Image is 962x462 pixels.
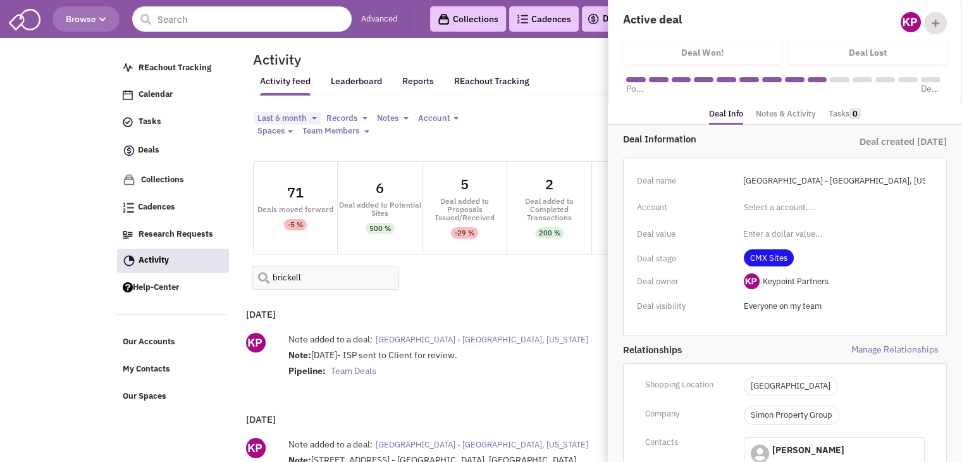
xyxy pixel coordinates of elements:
[9,6,40,30] img: SmartAdmin
[430,6,506,32] a: Collections
[123,255,135,266] img: Activity.png
[376,181,384,195] div: 6
[744,406,839,425] p: Simon Property Group
[254,125,297,138] button: Spaces
[681,47,724,58] h4: Deal Won!
[460,177,469,191] div: 5
[260,75,311,96] a: Activity feed
[623,132,785,146] div: Deal Information
[123,143,135,158] img: icon-deals.svg
[288,365,326,377] strong: Pipeline:
[507,197,591,222] div: Deal added to Completed Transactions
[637,199,736,216] div: Account
[637,226,736,242] div: Deal value
[123,390,166,401] span: Our Spaces
[763,276,829,287] span: Keypoint Partners
[123,364,170,375] span: My Contacts
[117,249,229,273] a: Activity
[116,110,228,134] a: Tasks
[369,223,391,234] div: 500 %
[414,112,462,125] button: Account
[849,47,887,58] h4: Deal Lost
[402,75,434,95] a: Reports
[123,231,133,239] img: Research.png
[744,296,925,316] input: Select a privacy option...
[139,62,211,73] span: REachout Tracking
[829,105,861,123] a: Tasks
[373,112,412,125] button: Notes
[116,276,228,300] a: Help-Center
[438,13,450,25] img: icon-collection-lavender-black.svg
[141,174,184,185] span: Collections
[637,406,736,422] div: Company
[736,171,933,191] input: Enter a deal name...
[637,251,736,267] div: Deal stage
[288,219,303,230] div: -5 %
[139,116,161,127] span: Tasks
[116,223,228,247] a: Research Requests
[123,282,133,292] img: help.png
[123,117,133,127] img: icon-tasks.png
[637,377,736,393] div: Shopping Location
[139,228,213,239] span: Research Requests
[744,197,853,218] input: Select a account...
[361,13,398,25] a: Advanced
[288,333,373,346] label: Note added to a deal:
[849,108,861,119] span: 0
[637,273,736,290] div: Deal owner
[924,12,947,34] div: Add Collaborator
[299,125,373,138] button: Team Members
[785,343,947,356] span: Manage Relationships
[545,177,553,191] div: 2
[326,113,357,123] span: Records
[138,202,175,213] span: Cadences
[455,227,474,239] div: -29 %
[772,444,844,456] span: [PERSON_NAME]
[116,385,228,409] a: Our Spaces
[331,75,382,96] a: Leaderboard
[637,298,736,315] div: Deal visibility
[116,168,228,192] a: Collections
[254,205,338,213] div: Deals moved forward
[116,330,228,354] a: Our Accounts
[246,438,266,458] img: ny_GipEnDU-kinWYCc5EwQ.png
[509,6,579,32] a: Cadences
[116,56,228,80] a: REachout Tracking
[237,54,301,65] h2: Activity
[587,11,626,27] a: Deals
[52,6,120,32] button: Browse
[323,112,371,125] button: Records
[756,105,816,123] a: Notes & Activity
[66,13,106,25] span: Browse
[132,6,352,32] input: Search
[587,11,600,27] img: icon-deals.svg
[744,249,794,266] span: CMX Sites
[288,349,737,380] div: [DATE]- ISP sent to Client for review.
[246,308,276,320] b: [DATE]
[123,203,134,213] img: Cadences_logo.png
[623,12,777,27] h4: Active deal
[302,125,359,136] span: Team Members
[637,434,736,451] div: Contacts
[288,349,311,361] strong: Note:
[377,113,398,123] span: Notes
[246,413,276,425] b: [DATE]
[139,89,173,100] span: Calendar
[123,90,133,100] img: Calendar.png
[123,337,175,347] span: Our Accounts
[257,125,285,136] span: Spaces
[116,358,228,382] a: My Contacts
[418,113,450,123] span: Account
[246,333,266,353] img: ny_GipEnDU-kinWYCc5EwQ.png
[116,83,228,107] a: Calendar
[252,266,400,290] input: Search Activity
[637,173,736,189] div: Deal name
[785,132,947,151] div: Deal created [DATE]
[288,438,373,451] label: Note added to a deal:
[331,365,376,377] span: Team Deals
[139,254,169,265] span: Activity
[623,343,785,356] span: Relationships
[736,224,933,244] input: Enter a dollar value...
[751,380,830,392] a: [GEOGRAPHIC_DATA]
[254,112,321,125] button: Last 6 month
